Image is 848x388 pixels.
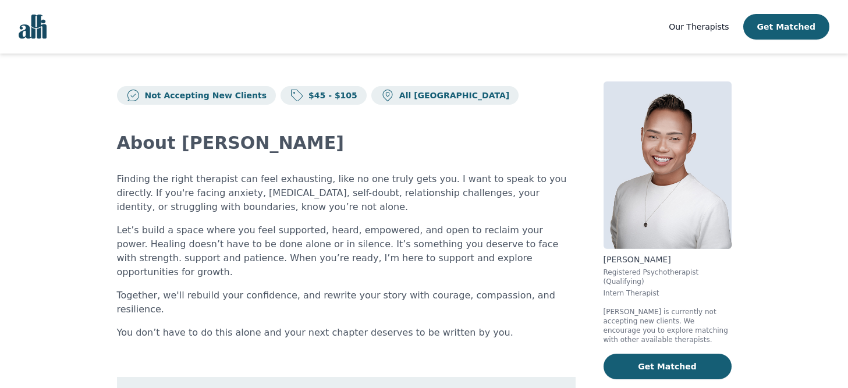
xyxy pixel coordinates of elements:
[743,14,829,40] button: Get Matched
[304,90,357,101] p: $45 - $105
[117,133,576,154] h2: About [PERSON_NAME]
[19,15,47,39] img: alli logo
[669,20,729,34] a: Our Therapists
[604,81,732,249] img: Ethan_Trillana
[604,289,732,298] p: Intern Therapist
[117,326,576,340] p: You don’t have to do this alone and your next chapter deserves to be written by you.
[117,289,576,316] p: Together, we'll rebuild your confidence, and rewrite your story with courage, compassion, and res...
[604,268,732,286] p: Registered Psychotherapist (Qualifying)
[604,307,732,344] p: [PERSON_NAME] is currently not accepting new clients. We encourage you to explore matching with o...
[669,22,729,31] span: Our Therapists
[117,172,576,214] p: Finding the right therapist can feel exhausting, like no one truly gets you. I want to speak to y...
[395,90,509,101] p: All [GEOGRAPHIC_DATA]
[604,254,732,265] p: [PERSON_NAME]
[140,90,267,101] p: Not Accepting New Clients
[117,223,576,279] p: Let’s build a space where you feel supported, heard, empowered, and open to reclaim your power. H...
[604,354,732,379] button: Get Matched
